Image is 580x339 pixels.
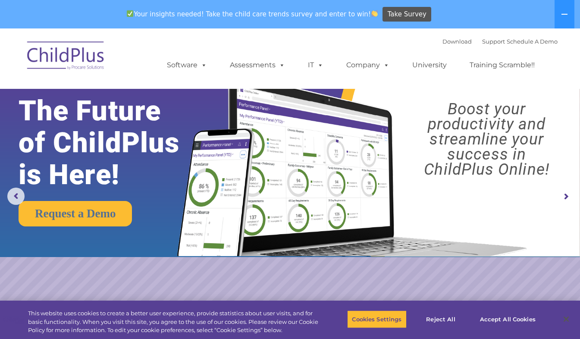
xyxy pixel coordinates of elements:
[414,310,468,328] button: Reject All
[19,95,204,191] rs-layer: The Future of ChildPlus is Here!
[19,201,132,226] a: Request a Demo
[475,310,540,328] button: Accept All Cookies
[442,38,558,45] font: |
[442,38,472,45] a: Download
[347,310,406,328] button: Cookies Settings
[23,35,109,78] img: ChildPlus by Procare Solutions
[158,56,216,74] a: Software
[221,56,294,74] a: Assessments
[401,101,573,177] rs-layer: Boost your productivity and streamline your success in ChildPlus Online!
[123,6,382,22] span: Your insights needed! Take the child care trends survey and enter to win!
[404,56,455,74] a: University
[127,10,133,17] img: ✅
[120,92,157,99] span: Phone number
[371,10,378,17] img: 👏
[482,38,505,45] a: Support
[120,57,146,63] span: Last name
[338,56,398,74] a: Company
[388,7,426,22] span: Take Survey
[461,56,543,74] a: Training Scramble!!
[557,310,576,329] button: Close
[299,56,332,74] a: IT
[507,38,558,45] a: Schedule A Demo
[28,309,319,335] div: This website uses cookies to create a better user experience, provide statistics about user visit...
[382,7,431,22] a: Take Survey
